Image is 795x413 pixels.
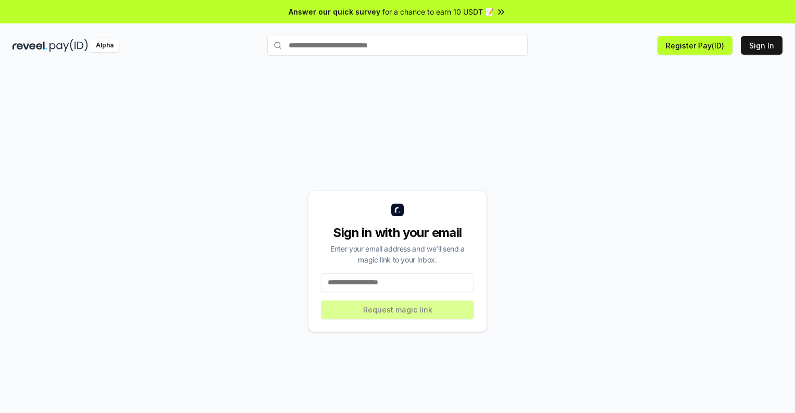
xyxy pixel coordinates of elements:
div: Sign in with your email [321,224,474,241]
img: pay_id [49,39,88,52]
button: Register Pay(ID) [657,36,732,55]
img: reveel_dark [13,39,47,52]
img: logo_small [391,204,404,216]
div: Alpha [90,39,119,52]
span: for a chance to earn 10 USDT 📝 [382,6,494,17]
span: Answer our quick survey [289,6,380,17]
button: Sign In [741,36,782,55]
div: Enter your email address and we’ll send a magic link to your inbox. [321,243,474,265]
